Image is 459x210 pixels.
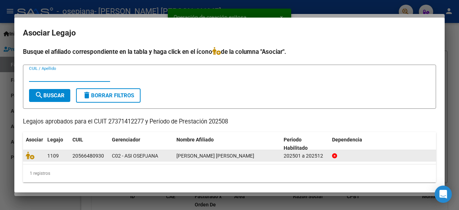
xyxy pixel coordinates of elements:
[47,137,63,143] span: Legajo
[82,91,91,99] mat-icon: delete
[112,137,140,143] span: Gerenciador
[47,153,59,159] span: 1109
[76,88,141,103] button: Borrar Filtros
[112,153,158,159] span: C02 - ASI OSEPJANA
[29,89,70,102] button: Buscar
[176,137,214,143] span: Nombre Afiliado
[44,132,70,156] datatable-header-cell: Legajo
[281,132,329,156] datatable-header-cell: Periodo Habilitado
[332,137,362,143] span: Dependencia
[23,132,44,156] datatable-header-cell: Asociar
[176,153,254,159] span: SEQUEIRA DOMINGUEZ FRANCISCO MAURO
[174,132,281,156] datatable-header-cell: Nombre Afiliado
[72,137,83,143] span: CUIL
[23,117,436,126] p: Legajos aprobados para el CUIT 27371412277 y Período de Prestación 202508
[435,186,452,203] div: Open Intercom Messenger
[72,152,104,160] div: 20566480930
[35,92,65,99] span: Buscar
[70,132,109,156] datatable-header-cell: CUIL
[23,47,436,56] h4: Busque el afiliado correspondiente en la tabla y haga click en el ícono de la columna "Asociar".
[284,152,326,160] div: 202501 a 202512
[35,91,43,99] mat-icon: search
[23,26,436,40] h2: Asociar Legajo
[109,132,174,156] datatable-header-cell: Gerenciador
[82,92,134,99] span: Borrar Filtros
[284,137,308,151] span: Periodo Habilitado
[23,164,436,182] div: 1 registros
[26,137,43,143] span: Asociar
[329,132,436,156] datatable-header-cell: Dependencia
